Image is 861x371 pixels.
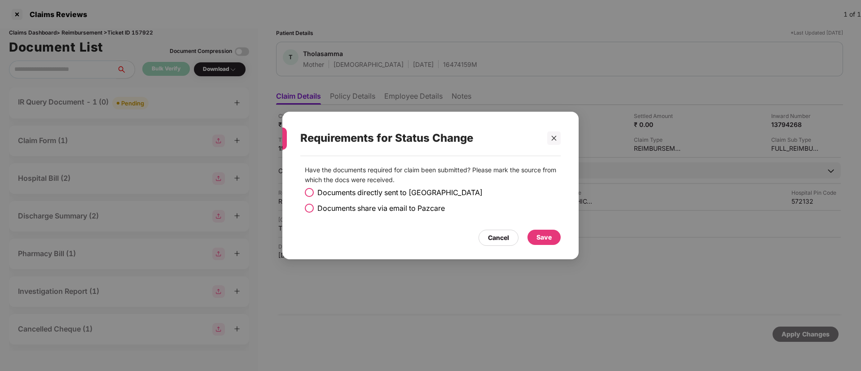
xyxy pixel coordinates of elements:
span: Documents directly sent to [GEOGRAPHIC_DATA] [317,187,483,198]
div: Save [536,232,552,242]
p: Have the documents required for claim been submitted? Please mark the source from which the docs ... [305,165,556,185]
span: close [551,135,557,141]
div: Cancel [488,233,509,243]
span: Documents share via email to Pazcare [317,203,445,214]
div: Requirements for Status Change [300,121,539,156]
